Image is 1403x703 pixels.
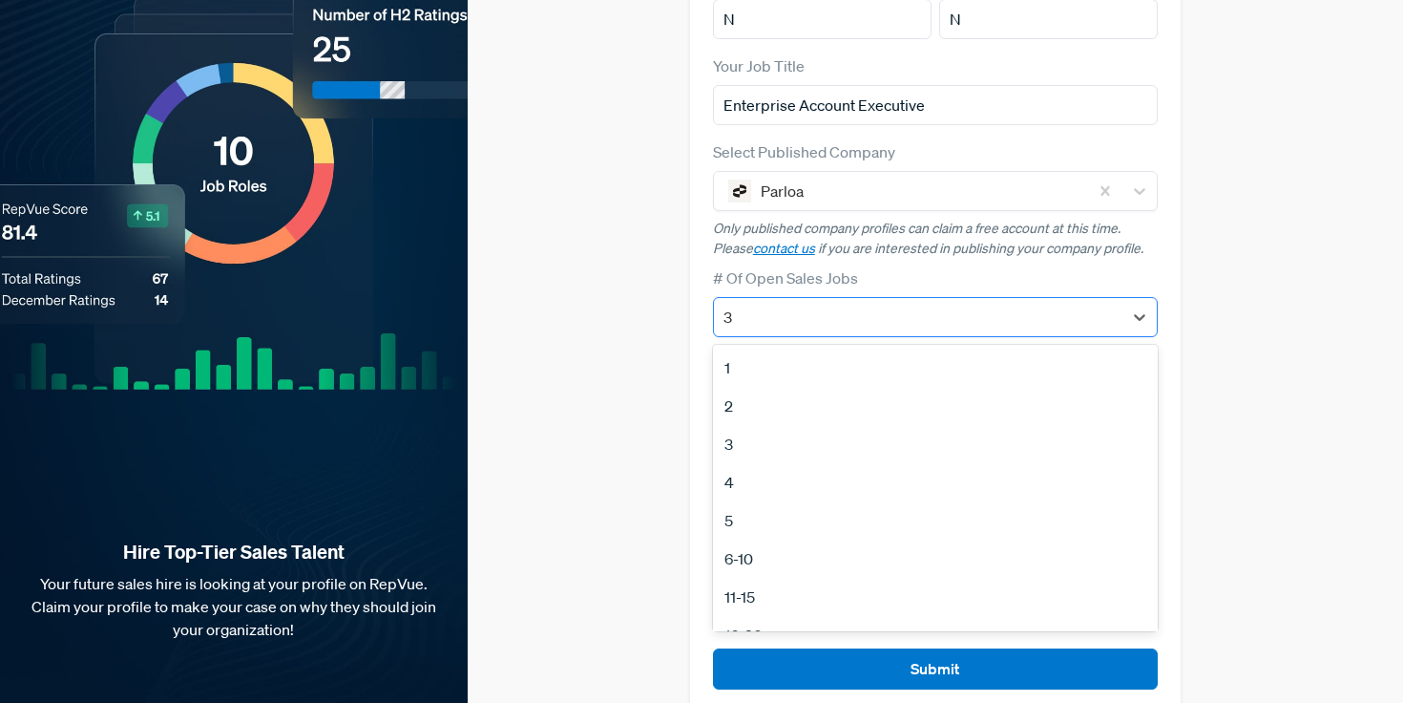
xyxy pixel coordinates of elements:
[713,266,858,289] label: # Of Open Sales Jobs
[713,425,1159,463] div: 3
[713,54,805,77] label: Your Job Title
[713,387,1159,425] div: 2
[713,616,1159,654] div: 16-20
[713,540,1159,578] div: 6-10
[713,219,1159,259] p: Only published company profiles can claim a free account at this time. Please if you are interest...
[713,578,1159,616] div: 11-15
[753,240,815,257] a: contact us
[713,649,1159,690] button: Submit
[713,463,1159,501] div: 4
[31,572,437,641] p: Your future sales hire is looking at your profile on RepVue. Claim your profile to make your case...
[713,501,1159,540] div: 5
[713,140,895,163] label: Select Published Company
[728,180,751,202] img: Parloa
[713,349,1159,387] div: 1
[713,85,1159,125] input: Title
[31,540,437,565] strong: Hire Top-Tier Sales Talent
